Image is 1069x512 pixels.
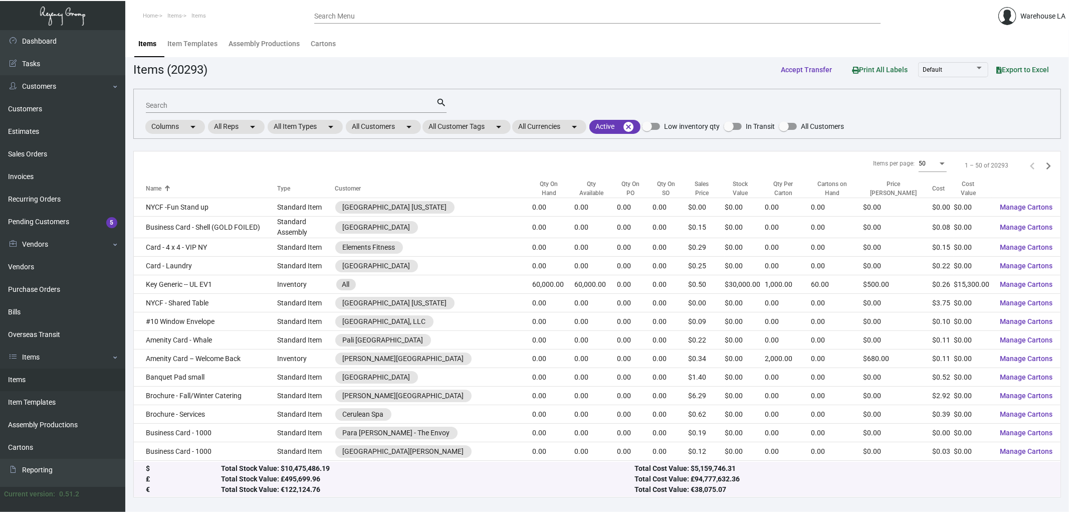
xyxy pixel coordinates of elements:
td: 0.00 [533,387,575,405]
td: 0.00 [765,442,811,461]
td: 0.00 [574,217,617,238]
td: 1,000.00 [765,275,811,294]
td: 0.00 [653,312,688,331]
td: 0.00 [765,387,811,405]
td: 0.00 [533,198,575,217]
td: 0.00 [811,350,863,368]
div: Cost [932,184,954,193]
td: 0.00 [765,257,811,275]
button: Manage Cartons [992,368,1060,386]
td: $0.00 [863,331,932,350]
td: 0.00 [811,238,863,257]
td: 0.00 [533,238,575,257]
td: Inventory [277,350,335,368]
td: 0.00 [811,257,863,275]
td: 0.00 [617,368,653,387]
td: Standard Item [277,238,335,257]
span: Low inventory qty [664,120,720,132]
mat-chip: All Customers [346,120,421,134]
td: $0.52 [932,368,954,387]
td: $500.00 [863,275,932,294]
td: $0.00 [725,294,765,312]
mat-chip: All Currencies [512,120,586,134]
div: Qty Per Carton [765,180,802,198]
td: $6.29 [688,387,725,405]
td: 0.00 [533,461,575,479]
td: 0.00 [765,238,811,257]
td: 0.00 [574,442,617,461]
img: admin@bootstrapmaster.com [998,7,1016,25]
div: Type [277,184,335,193]
td: $0.62 [688,405,725,424]
td: $0.00 [954,312,992,331]
td: NYCF - Shared Table [134,294,277,312]
td: 0.00 [617,331,653,350]
td: 0.00 [574,387,617,405]
button: Manage Cartons [992,257,1060,275]
td: 0.00 [765,368,811,387]
td: $0.00 [725,424,765,442]
td: $0.00 [863,387,932,405]
button: Manage Cartons [992,275,1060,293]
td: 0.00 [653,331,688,350]
span: Items [167,13,182,19]
div: Price [PERSON_NAME] [863,180,932,198]
span: Manage Cartons [1000,429,1052,437]
td: 0.00 [533,331,575,350]
td: $0.00 [954,350,992,368]
button: Export to Excel [988,61,1057,79]
div: [GEOGRAPHIC_DATA], LLC [343,316,426,327]
td: Inventory [277,275,335,294]
td: 0.00 [653,368,688,387]
td: 0.00 [765,424,811,442]
td: $0.09 [688,312,725,331]
td: $0.15 [688,217,725,238]
div: Type [277,184,290,193]
td: $0.00 [725,350,765,368]
td: 60,000.00 [533,275,575,294]
td: 0.00 [533,294,575,312]
td: Card - Laundry [134,257,277,275]
td: 0.00 [653,275,688,294]
td: $0.00 [954,198,992,217]
button: Manage Cartons [992,238,1060,256]
span: 50 [919,160,926,167]
div: Qty On SO [653,180,688,198]
td: $0.00 [954,405,992,424]
div: Price [PERSON_NAME] [863,180,923,198]
td: $0.19 [688,424,725,442]
td: 0.00 [617,350,653,368]
button: Manage Cartons [992,405,1060,423]
div: Cartons on Hand [811,180,854,198]
td: 0.00 [574,238,617,257]
div: Qty Available [574,180,608,198]
td: $0.00 [863,368,932,387]
button: Next page [1040,157,1056,174]
td: 0.00 [653,461,688,479]
td: 0.00 [811,424,863,442]
button: Print All Labels [844,60,916,79]
td: $0.00 [725,198,765,217]
td: 60,000.00 [574,275,617,294]
div: Para [PERSON_NAME] - The Envoy [343,428,450,438]
span: Manage Cartons [1000,280,1052,288]
td: Standard Item [277,424,335,442]
td: 0.00 [653,257,688,275]
td: 0.00 [653,198,688,217]
td: $0.00 [863,405,932,424]
td: 0.00 [765,198,811,217]
td: 0.00 [533,368,575,387]
td: $0.00 [725,387,765,405]
span: Default [923,66,942,73]
td: $0.11 [932,331,954,350]
div: Sales Price [688,180,716,198]
span: Print All Labels [852,66,908,74]
td: 0.00 [574,257,617,275]
td: 0.00 [533,405,575,424]
div: Cartons on Hand [811,180,863,198]
td: $0.15 [932,238,954,257]
button: Manage Cartons [992,424,1060,442]
td: Amenity Card - Whale [134,331,277,350]
span: Manage Cartons [1000,299,1052,307]
td: $0.00 [688,294,725,312]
